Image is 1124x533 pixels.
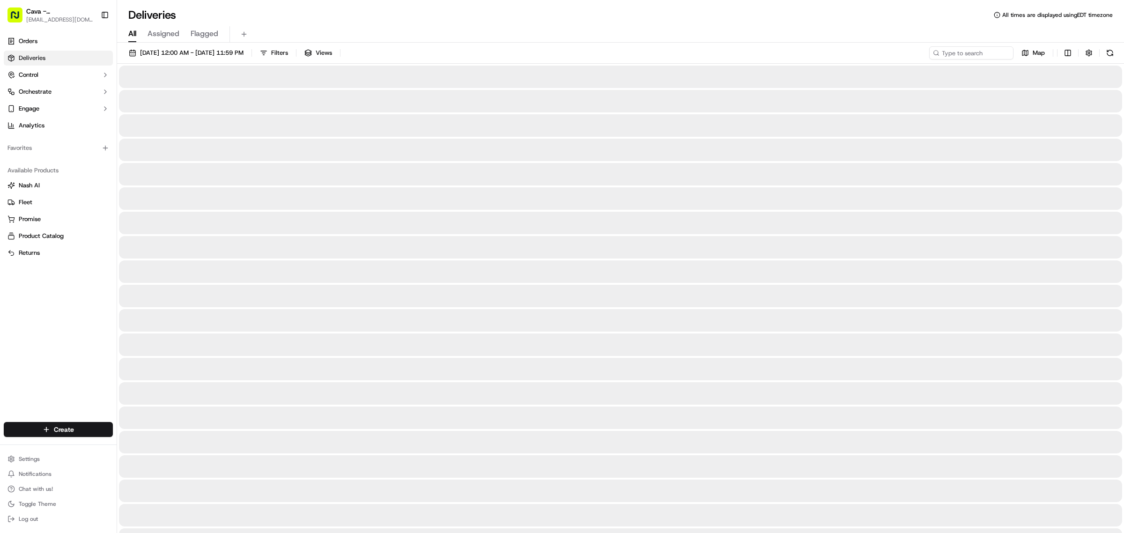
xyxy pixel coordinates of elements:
[19,232,64,240] span: Product Catalog
[256,46,292,59] button: Filters
[4,84,113,99] button: Orchestrate
[7,215,109,223] a: Promise
[19,181,40,190] span: Nash AI
[191,28,218,39] span: Flagged
[19,515,38,523] span: Log out
[4,118,113,133] a: Analytics
[7,249,109,257] a: Returns
[19,104,39,113] span: Engage
[4,195,113,210] button: Fleet
[7,198,109,207] a: Fleet
[4,245,113,260] button: Returns
[4,101,113,116] button: Engage
[4,67,113,82] button: Control
[1017,46,1049,59] button: Map
[929,46,1013,59] input: Type to search
[4,163,113,178] div: Available Products
[7,181,109,190] a: Nash AI
[19,121,44,130] span: Analytics
[128,28,136,39] span: All
[4,178,113,193] button: Nash AI
[19,71,38,79] span: Control
[300,46,336,59] button: Views
[4,452,113,466] button: Settings
[1103,46,1117,59] button: Refresh
[148,28,179,39] span: Assigned
[4,141,113,155] div: Favorites
[125,46,248,59] button: [DATE] 12:00 AM - [DATE] 11:59 PM
[19,215,41,223] span: Promise
[19,249,40,257] span: Returns
[1033,49,1045,57] span: Map
[316,49,332,57] span: Views
[7,232,109,240] a: Product Catalog
[4,51,113,66] a: Deliveries
[4,212,113,227] button: Promise
[19,455,40,463] span: Settings
[26,7,93,16] button: Cava - [PERSON_NAME][GEOGRAPHIC_DATA]
[19,198,32,207] span: Fleet
[4,229,113,244] button: Product Catalog
[128,7,176,22] h1: Deliveries
[54,425,74,434] span: Create
[1002,11,1113,19] span: All times are displayed using EDT timezone
[4,482,113,496] button: Chat with us!
[4,512,113,526] button: Log out
[4,4,97,26] button: Cava - [PERSON_NAME][GEOGRAPHIC_DATA][EMAIL_ADDRESS][DOMAIN_NAME]
[4,34,113,49] a: Orders
[19,500,56,508] span: Toggle Theme
[140,49,244,57] span: [DATE] 12:00 AM - [DATE] 11:59 PM
[4,497,113,511] button: Toggle Theme
[19,54,45,62] span: Deliveries
[19,485,53,493] span: Chat with us!
[19,470,52,478] span: Notifications
[26,16,93,23] button: [EMAIL_ADDRESS][DOMAIN_NAME]
[4,422,113,437] button: Create
[19,88,52,96] span: Orchestrate
[4,467,113,481] button: Notifications
[19,37,37,45] span: Orders
[271,49,288,57] span: Filters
